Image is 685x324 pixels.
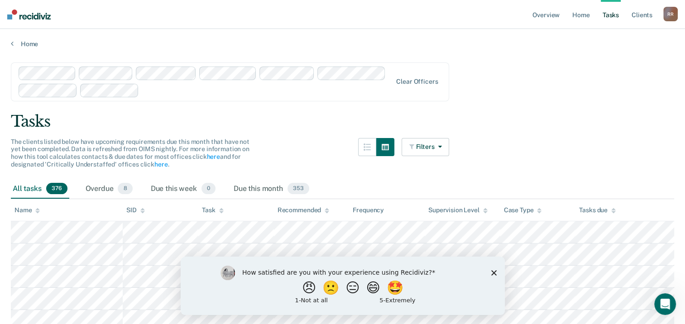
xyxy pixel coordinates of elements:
div: Overdue8 [84,179,134,199]
iframe: Intercom live chat [654,293,676,315]
div: Tasks [11,112,674,131]
div: Task [202,206,223,214]
div: Clear officers [396,78,438,86]
div: Tasks due [579,206,616,214]
button: Filters [402,138,450,156]
div: Recommended [278,206,329,214]
span: 353 [287,183,309,195]
button: RR [663,7,678,21]
span: The clients listed below have upcoming requirements due this month that have not yet been complet... [11,138,249,168]
span: 8 [118,183,132,195]
a: here [154,161,168,168]
a: Home [11,40,674,48]
span: 376 [46,183,67,195]
div: R R [663,7,678,21]
div: All tasks376 [11,179,69,199]
div: Due this week0 [149,179,217,199]
iframe: Survey by Kim from Recidiviz [181,257,505,315]
img: Recidiviz [7,10,51,19]
span: 0 [201,183,216,195]
div: Supervision Level [428,206,488,214]
a: here [206,153,220,160]
div: SID [126,206,145,214]
div: Case Type [504,206,542,214]
div: Due this month353 [232,179,311,199]
div: Name [14,206,40,214]
div: Frequency [353,206,384,214]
